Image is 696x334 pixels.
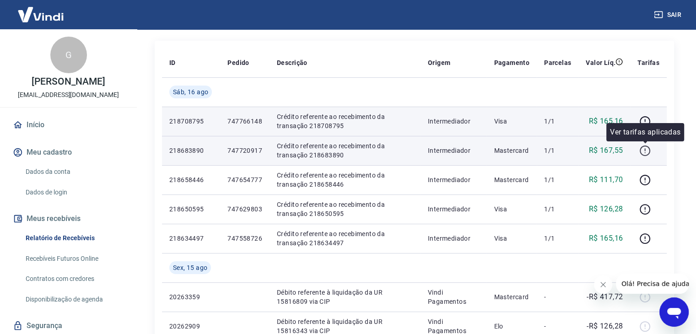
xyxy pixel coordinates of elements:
[11,115,126,135] a: Início
[652,6,685,23] button: Sair
[587,321,623,332] p: -R$ 126,28
[428,175,480,184] p: Intermediador
[494,117,529,126] p: Visa
[277,229,413,248] p: Crédito referente ao recebimento da transação 218634497
[169,117,213,126] p: 218708795
[428,205,480,214] p: Intermediador
[169,58,176,67] p: ID
[277,171,413,189] p: Crédito referente ao recebimento da transação 218658446
[227,58,249,67] p: Pedido
[428,117,480,126] p: Intermediador
[169,292,213,302] p: 20263359
[50,37,87,73] div: G
[277,200,413,218] p: Crédito referente ao recebimento da transação 218650595
[589,174,623,185] p: R$ 111,70
[544,146,571,155] p: 1/1
[428,146,480,155] p: Intermediador
[227,117,262,126] p: 747766148
[227,205,262,214] p: 747629803
[428,234,480,243] p: Intermediador
[587,291,623,302] p: -R$ 417,72
[227,146,262,155] p: 747720917
[11,209,126,229] button: Meus recebíveis
[169,322,213,331] p: 20262909
[277,112,413,130] p: Crédito referente ao recebimento da transação 218708795
[494,58,529,67] p: Pagamento
[637,58,659,67] p: Tarifas
[589,145,623,156] p: R$ 167,55
[428,288,480,306] p: Vindi Pagamentos
[610,127,680,138] p: Ver tarifas aplicadas
[544,175,571,184] p: 1/1
[428,58,450,67] p: Origem
[594,275,612,294] iframe: Fechar mensagem
[544,205,571,214] p: 1/1
[169,146,213,155] p: 218683890
[589,204,623,215] p: R$ 126,28
[544,117,571,126] p: 1/1
[169,175,213,184] p: 218658446
[277,58,308,67] p: Descrição
[173,263,207,272] span: Sex, 15 ago
[544,292,571,302] p: -
[169,205,213,214] p: 218650595
[494,234,529,243] p: Visa
[11,142,126,162] button: Meu cadastro
[494,322,529,331] p: Elo
[494,175,529,184] p: Mastercard
[589,116,623,127] p: R$ 165,16
[589,233,623,244] p: R$ 165,16
[544,234,571,243] p: 1/1
[494,205,529,214] p: Visa
[22,249,126,268] a: Recebíveis Futuros Online
[227,234,262,243] p: 747558726
[22,229,126,248] a: Relatório de Recebíveis
[11,0,70,28] img: Vindi
[616,274,689,294] iframe: Mensagem da empresa
[22,290,126,309] a: Disponibilização de agenda
[173,87,208,97] span: Sáb, 16 ago
[586,58,615,67] p: Valor Líq.
[5,6,77,14] span: Olá! Precisa de ajuda?
[169,234,213,243] p: 218634497
[227,175,262,184] p: 747654777
[494,146,529,155] p: Mastercard
[22,183,126,202] a: Dados de login
[277,141,413,160] p: Crédito referente ao recebimento da transação 218683890
[544,58,571,67] p: Parcelas
[494,292,529,302] p: Mastercard
[22,269,126,288] a: Contratos com credores
[277,288,413,306] p: Débito referente à liquidação da UR 15816809 via CIP
[659,297,689,327] iframe: Botão para abrir a janela de mensagens
[32,77,105,86] p: [PERSON_NAME]
[22,162,126,181] a: Dados da conta
[18,90,119,100] p: [EMAIL_ADDRESS][DOMAIN_NAME]
[544,322,571,331] p: -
